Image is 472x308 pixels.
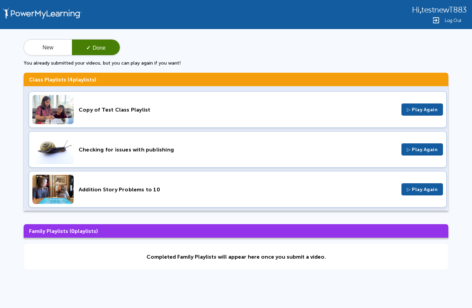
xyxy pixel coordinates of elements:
div: Addition Story Problems to 10 [79,186,396,193]
span: ▷ Play Again [407,107,438,113]
span: 4 [69,76,73,83]
h3: Family Playlists ( playlists) [24,224,448,238]
span: ▷ Play Again [407,187,438,192]
button: ✓Done [72,40,120,56]
img: Thumbnail [32,95,74,124]
div: Copy of Test Class Playlist [79,106,396,113]
span: 0 [71,228,75,234]
img: Thumbnail [32,135,74,164]
div: Checking for issues with publishing [79,146,396,153]
button: ▷ Play Again [401,143,443,156]
img: Thumbnail [32,175,74,204]
p: You already submitted your videos, but you can play again if you want! [24,60,448,66]
span: Hi [412,5,420,15]
div: Completed Family Playlists will appear here once you submit a video. [147,254,326,260]
div: , [412,5,467,15]
img: Logout Icon [432,16,440,24]
button: ▷ Play Again [401,103,443,116]
span: Log Out [445,18,462,23]
span: ✓ [86,45,90,51]
h3: Class Playlists ( playlists) [24,73,448,86]
button: ▷ Play Again [401,183,443,195]
button: New [24,40,72,56]
span: ▷ Play Again [407,147,438,152]
span: testnewT883 [421,5,467,15]
iframe: Chat [443,278,467,303]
